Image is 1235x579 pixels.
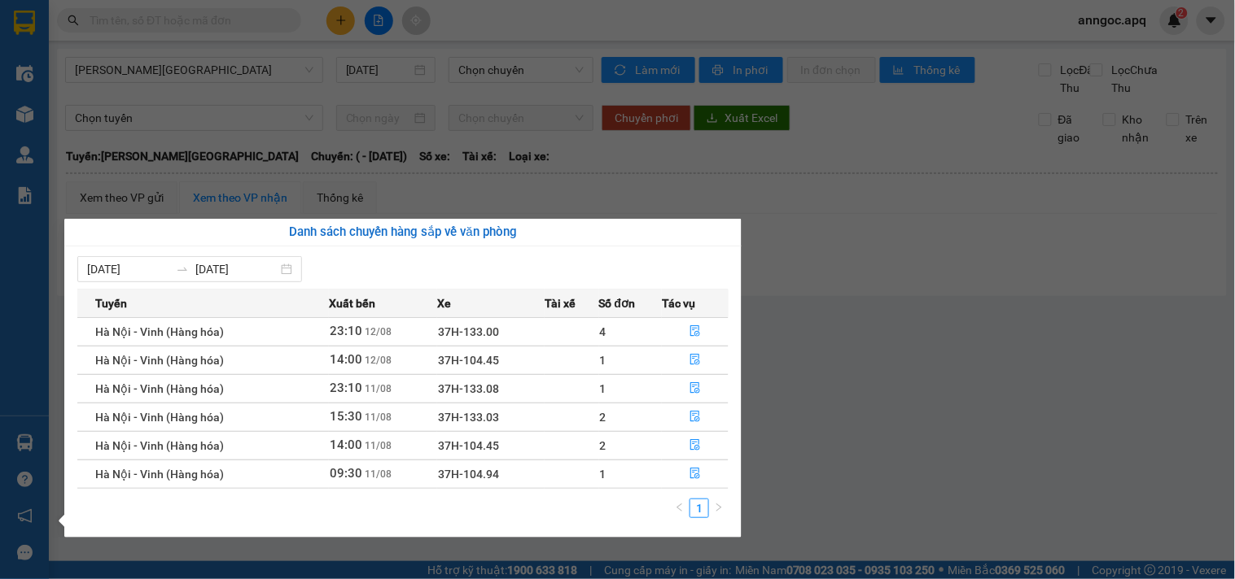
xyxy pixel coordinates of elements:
a: 1 [690,499,708,517]
span: file-done [690,468,701,481]
span: file-done [690,325,701,338]
span: Hà Nội - Vinh (Hàng hóa) [95,382,224,395]
span: Hà Nội - Vinh (Hàng hóa) [95,468,224,481]
button: file-done [663,319,728,345]
span: 11/08 [365,411,392,423]
span: 1 [600,468,607,481]
span: Hà Nội - Vinh (Hàng hóa) [95,354,224,367]
span: 1 [600,354,607,367]
span: Hà Nội - Vinh (Hàng hóa) [95,325,224,338]
span: 14:00 [330,352,362,367]
span: Tác vụ [662,294,695,312]
span: 37H-104.94 [438,468,499,481]
span: file-done [690,439,701,452]
button: file-done [663,433,728,459]
span: 2 [600,411,607,424]
div: Danh sách chuyến hàng sắp về văn phòng [77,223,729,242]
span: Xe [437,294,451,312]
button: file-done [663,461,728,487]
li: Previous Page [670,498,690,518]
span: file-done [690,411,701,424]
span: 14:00 [330,438,362,452]
span: Xuất bến [329,294,375,312]
span: 12/08 [365,355,392,366]
button: left [670,498,690,518]
button: file-done [663,404,728,430]
input: Từ ngày [87,260,169,278]
span: right [714,503,724,512]
span: Hà Nội - Vinh (Hàng hóa) [95,411,224,424]
input: Đến ngày [195,260,278,278]
span: file-done [690,354,701,367]
span: 23:10 [330,324,362,338]
span: swap-right [176,263,189,276]
span: to [176,263,189,276]
span: Tài xế [545,294,576,312]
span: file-done [690,382,701,395]
li: Next Page [709,498,729,518]
span: 37H-133.00 [438,325,499,338]
span: 37H-133.03 [438,411,499,424]
span: 1 [600,382,607,395]
span: 37H-104.45 [438,354,499,367]
span: 11/08 [365,440,392,451]
span: 09:30 [330,466,362,481]
button: file-done [663,347,728,373]
span: 12/08 [365,326,392,337]
span: 11/08 [365,468,392,480]
span: left [675,503,685,512]
span: Số đơn [599,294,636,312]
span: 2 [600,439,607,452]
span: 4 [600,325,607,338]
button: right [709,498,729,518]
button: file-done [663,376,728,402]
span: 23:10 [330,381,362,395]
span: 37H-104.45 [438,439,499,452]
span: Tuyến [95,294,127,312]
span: Hà Nội - Vinh (Hàng hóa) [95,439,224,452]
li: 1 [690,498,709,518]
span: 15:30 [330,409,362,424]
span: 37H-133.08 [438,382,499,395]
span: 11/08 [365,383,392,394]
